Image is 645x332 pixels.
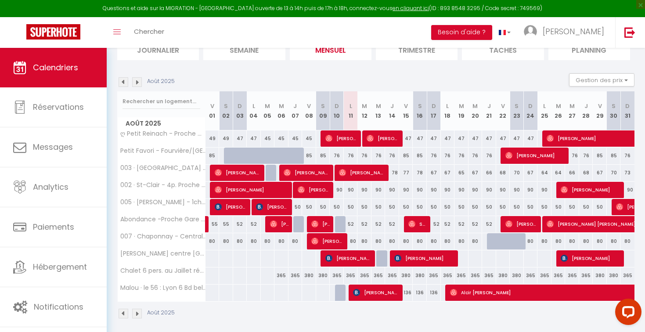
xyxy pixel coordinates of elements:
div: 52 [385,216,399,232]
abbr: M [459,102,464,110]
div: 76 [357,148,371,164]
div: 380 [302,267,316,284]
div: 85 [205,148,220,164]
div: 78 [413,165,427,181]
div: 50 [441,199,455,215]
div: 365 [288,267,303,284]
span: Analytics [33,181,68,192]
abbr: V [501,102,505,110]
div: 66 [565,165,579,181]
div: 90 [510,182,524,198]
span: [PERSON_NAME] [215,164,262,181]
div: 68 [579,165,593,181]
div: 45 [274,130,288,147]
div: 365 [551,267,566,284]
div: 80 [413,233,427,249]
div: 76 [454,148,468,164]
div: 50 [302,199,316,215]
div: 47 [399,130,413,147]
div: 80 [399,233,413,249]
div: 90 [468,182,483,198]
abbr: V [404,102,408,110]
abbr: D [335,102,339,110]
div: 68 [496,165,510,181]
div: 380 [413,267,427,284]
div: 85 [399,148,413,164]
abbr: J [487,102,491,110]
div: 365 [537,267,551,284]
div: 80 [427,233,441,249]
div: 65 [454,165,468,181]
div: 85 [607,148,621,164]
span: [PERSON_NAME] [367,130,400,147]
div: 365 [579,267,593,284]
div: 47 [454,130,468,147]
div: 50 [524,199,538,215]
span: Hébergement [33,261,87,272]
div: 80 [551,233,566,249]
div: 47 [524,130,538,147]
div: 90 [454,182,468,198]
span: 007 · Chaponnay - Central vue Rhône - Bellecour à 10 min [119,233,207,240]
div: 55 [219,216,233,232]
div: 70 [510,165,524,181]
div: 365 [371,267,386,284]
span: Abondance -Proche Gare Part [DEMOGRAPHIC_DATA] [119,216,207,223]
span: ღ Petit Reinach - Proche métro [PERSON_NAME] [119,130,207,137]
input: Rechercher un logement... [123,94,200,109]
th: 20 [468,91,483,130]
th: 06 [274,91,288,130]
div: 52 [427,216,441,232]
p: Août 2025 [147,309,175,317]
span: [PERSON_NAME] [PERSON_NAME] [505,216,538,232]
span: [PERSON_NAME] [284,164,331,181]
div: 50 [565,199,579,215]
div: 85 [593,148,607,164]
abbr: M [265,102,270,110]
div: 90 [620,182,634,198]
div: 80 [579,233,593,249]
span: 003 · [GEOGRAPHIC_DATA] - Proche [GEOGRAPHIC_DATA] et [GEOGRAPHIC_DATA][PERSON_NAME] [119,165,207,171]
div: 52 [357,216,371,232]
div: 50 [371,199,386,215]
abbr: M [362,102,367,110]
li: Tâches [462,39,544,60]
img: Super Booking [26,24,80,40]
span: 005 · [PERSON_NAME] - 1ch - Central - [GEOGRAPHIC_DATA] & [PERSON_NAME] [119,199,207,206]
abbr: D [625,102,630,110]
th: 19 [454,91,468,130]
th: 12 [357,91,371,130]
iframe: LiveChat chat widget [608,295,645,332]
div: 50 [579,199,593,215]
span: [PERSON_NAME] centre [GEOGRAPHIC_DATA] : cocon ! [119,250,207,257]
div: 85 [302,148,316,164]
a: en cliquant ici [393,4,429,12]
div: 80 [385,233,399,249]
div: 80 [537,233,551,249]
div: 136 [427,285,441,301]
th: 17 [427,91,441,130]
div: 47 [510,130,524,147]
th: 15 [399,91,413,130]
abbr: V [598,102,602,110]
div: 52 [344,216,358,232]
div: 45 [261,130,275,147]
div: 49 [205,130,220,147]
span: Chercher [134,27,164,36]
abbr: L [350,102,352,110]
abbr: S [224,102,228,110]
div: 52 [482,216,496,232]
div: 76 [565,148,579,164]
div: 365 [357,267,371,284]
abbr: L [446,102,449,110]
a: Chercher [127,17,171,48]
abbr: S [418,102,422,110]
p: Août 2025 [147,77,175,86]
span: Réservations [33,101,84,112]
div: 47 [247,130,261,147]
div: 80 [344,233,358,249]
div: 90 [496,182,510,198]
th: 27 [565,91,579,130]
div: 76 [620,148,634,164]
